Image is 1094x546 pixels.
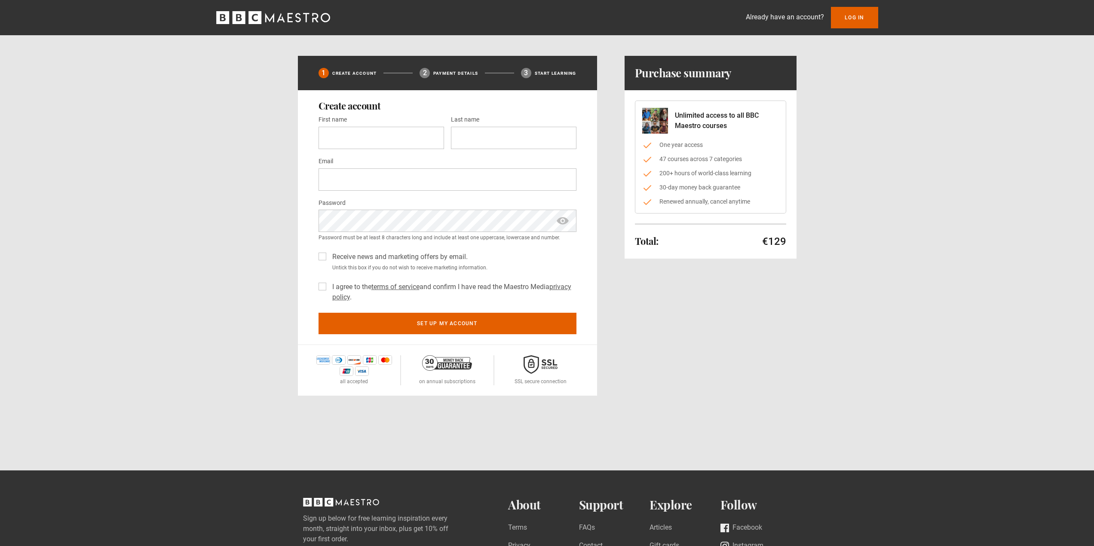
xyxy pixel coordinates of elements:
a: FAQs [579,522,595,534]
a: terms of service [371,283,420,291]
h2: About [508,498,579,512]
div: 1 [319,68,329,78]
p: all accepted [340,378,368,385]
p: Payment details [433,70,478,76]
li: 30-day money back guarantee [642,183,779,192]
p: on annual subscriptions [419,378,475,385]
p: SSL secure connection [515,378,567,385]
svg: BBC Maestro [216,11,330,24]
a: Articles [650,522,672,534]
h2: Follow [720,498,791,512]
label: Email [319,156,333,167]
svg: BBC Maestro, back to top [303,498,379,506]
p: Create Account [332,70,377,76]
label: Receive news and marketing offers by email. [329,252,468,262]
label: First name [319,115,347,125]
img: amex [316,355,330,365]
img: unionpay [340,366,353,376]
label: Sign up below for free learning inspiration every month, straight into your inbox, plus get 10% o... [303,513,474,544]
p: Already have an account? [746,12,824,22]
h2: Explore [650,498,720,512]
small: Password must be at least 8 characters long and include at least one uppercase, lowercase and num... [319,234,576,241]
label: I agree to the and confirm I have read the Maestro Media . [329,282,576,302]
a: Facebook [720,522,762,534]
img: visa [355,366,369,376]
h2: Create account [319,101,576,111]
h2: Total: [635,236,659,246]
label: Password [319,198,346,208]
p: Unlimited access to all BBC Maestro courses [675,110,779,131]
a: BBC Maestro, back to top [303,501,379,509]
label: Last name [451,115,479,125]
li: 200+ hours of world-class learning [642,169,779,178]
a: Terms [508,522,527,534]
li: One year access [642,140,779,149]
p: €129 [762,235,786,248]
li: Renewed annually, cancel anytime [642,197,779,206]
span: show password [556,210,570,232]
img: discover [347,355,361,365]
div: 3 [521,68,531,78]
a: Log In [831,7,878,28]
h1: Purchase summary [635,66,732,80]
li: 47 courses across 7 categories [642,155,779,164]
div: 2 [420,68,430,78]
img: 30-day-money-back-guarantee-c866a5dd536ff72a469b.png [422,355,472,371]
button: Set up my account [319,313,576,334]
img: mastercard [378,355,392,365]
small: Untick this box if you do not wish to receive marketing information. [329,264,576,271]
p: Start learning [535,70,576,76]
img: diners [332,355,346,365]
img: jcb [363,355,377,365]
h2: Support [579,498,650,512]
